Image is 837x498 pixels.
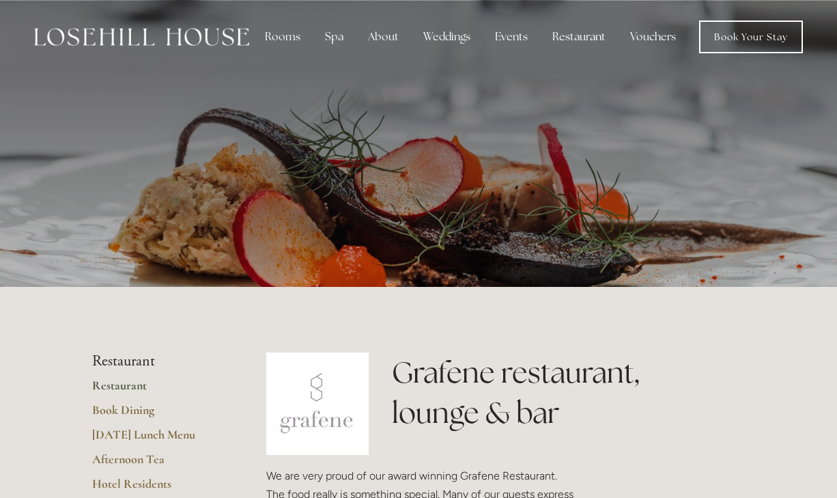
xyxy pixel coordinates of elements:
div: Weddings [412,23,481,51]
a: Restaurant [92,378,223,402]
a: Afternoon Tea [92,452,223,476]
div: Events [484,23,539,51]
div: About [357,23,410,51]
div: Spa [314,23,354,51]
img: Losehill House [34,28,249,46]
div: Restaurant [541,23,616,51]
a: [DATE] Lunch Menu [92,427,223,452]
div: Rooms [254,23,311,51]
img: grafene.jpg [266,352,369,455]
a: Book Your Stay [699,20,803,53]
a: Book Dining [92,402,223,427]
li: Restaurant [92,352,223,370]
h1: Grafene restaurant, lounge & bar [392,352,745,433]
a: Vouchers [619,23,687,51]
